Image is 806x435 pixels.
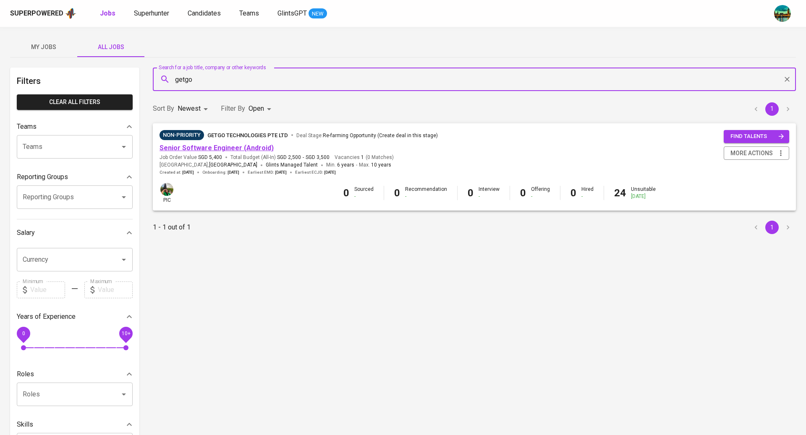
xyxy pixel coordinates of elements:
[118,191,130,203] button: Open
[30,281,65,298] input: Value
[324,169,336,175] span: [DATE]
[356,161,357,169] span: -
[100,9,115,17] b: Jobs
[100,8,117,19] a: Jobs
[359,162,391,168] span: Max.
[343,187,349,199] b: 0
[134,9,169,17] span: Superhunter
[17,366,133,383] div: Roles
[249,104,264,112] span: Open
[239,8,261,19] a: Teams
[631,186,656,200] div: Unsuitable
[581,193,594,200] div: -
[118,141,130,153] button: Open
[202,169,239,175] span: Onboarding :
[765,221,779,234] button: page 1
[228,169,239,175] span: [DATE]
[614,187,626,199] b: 24
[121,330,130,336] span: 10+
[277,9,307,17] span: GlintsGPT
[306,154,330,161] span: SGD 3,500
[209,161,257,169] span: [GEOGRAPHIC_DATA]
[118,254,130,266] button: Open
[182,169,194,175] span: [DATE]
[323,133,438,138] span: Re-farming Opportunity (Create deal in this stage)
[296,133,438,138] span: Deal Stage :
[198,154,222,161] span: SGD 5,400
[394,187,400,199] b: 0
[10,7,76,20] a: Superpoweredapp logo
[748,102,796,116] nav: pagination navigation
[24,97,126,107] span: Clear All filters
[275,169,287,175] span: [DATE]
[153,104,174,114] p: Sort By
[188,8,222,19] a: Candidates
[160,144,274,152] a: Senior Software Engineer (Android)
[17,118,133,135] div: Teams
[221,104,245,114] p: Filter By
[82,42,139,52] span: All Jobs
[17,224,133,241] div: Salary
[207,132,288,138] span: GetGo Technologies Pte Ltd
[371,162,391,168] span: 10 years
[160,154,222,161] span: Job Order Value
[65,7,76,20] img: app logo
[335,154,394,161] span: Vacancies ( 0 Matches )
[134,8,171,19] a: Superhunter
[326,162,354,168] span: Min.
[248,169,287,175] span: Earliest EMD :
[468,187,474,199] b: 0
[303,154,304,161] span: -
[724,130,789,143] button: find talents
[17,74,133,88] h6: Filters
[22,330,25,336] span: 0
[479,193,500,200] div: -
[479,186,500,200] div: Interview
[17,416,133,433] div: Skills
[10,9,63,18] div: Superpowered
[17,169,133,185] div: Reporting Groups
[295,169,336,175] span: Earliest ECJD :
[17,369,34,379] p: Roles
[160,182,174,204] div: pic
[17,312,76,322] p: Years of Experience
[160,161,257,169] span: [GEOGRAPHIC_DATA] ,
[266,162,318,168] span: Glints Managed Talent
[405,193,447,200] div: -
[581,186,594,200] div: Hired
[160,131,204,139] span: Non-Priority
[98,281,133,298] input: Value
[724,146,789,160] button: more actions
[520,187,526,199] b: 0
[360,154,364,161] span: 1
[17,122,37,132] p: Teams
[118,388,130,400] button: Open
[249,101,274,117] div: Open
[153,222,191,232] p: 1 - 1 out of 1
[239,9,259,17] span: Teams
[405,186,447,200] div: Recommendation
[17,308,133,325] div: Years of Experience
[277,8,327,19] a: GlintsGPT NEW
[774,5,791,22] img: a5d44b89-0c59-4c54-99d0-a63b29d42bd3.jpg
[781,73,793,85] button: Clear
[17,172,68,182] p: Reporting Groups
[531,186,550,200] div: Offering
[178,101,211,117] div: Newest
[309,10,327,18] span: NEW
[765,102,779,116] button: page 1
[570,187,576,199] b: 0
[188,9,221,17] span: Candidates
[730,148,773,159] span: more actions
[277,154,301,161] span: SGD 2,500
[354,186,374,200] div: Sourced
[160,130,204,140] div: Sourcing Difficulties
[354,193,374,200] div: -
[337,162,354,168] span: 6 years
[748,221,796,234] nav: pagination navigation
[178,104,201,114] p: Newest
[730,132,784,141] span: find talents
[160,169,194,175] span: Created at :
[531,193,550,200] div: -
[160,183,173,196] img: eva@glints.com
